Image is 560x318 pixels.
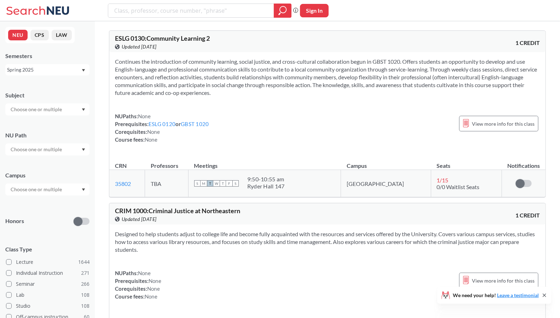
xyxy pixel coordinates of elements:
span: None [138,113,151,119]
div: Dropdown arrow [5,143,90,155]
span: Class Type [5,245,90,253]
span: ESLG 0130 : Community Learning 2 [115,34,210,42]
div: Dropdown arrow [5,103,90,115]
a: GBST 1020 [181,121,209,127]
div: magnifying glass [274,4,291,18]
span: View more info for this class [472,276,535,285]
span: None [147,129,160,135]
span: None [138,270,151,276]
td: [GEOGRAPHIC_DATA] [341,170,431,197]
span: Updated [DATE] [122,43,157,51]
div: Dropdown arrow [5,183,90,195]
input: Choose one or multiple [7,185,67,194]
span: S [232,180,239,187]
label: Seminar [6,279,90,289]
input: Choose one or multiple [7,105,67,114]
svg: Dropdown arrow [82,108,85,111]
input: Choose one or multiple [7,145,67,154]
span: F [226,180,232,187]
section: Continues the introduction of community learning, social justice, and cross-cultural collaboratio... [115,58,540,97]
div: NUPaths: Prerequisites: Corequisites: Course fees: [115,269,161,300]
span: Updated [DATE] [122,215,157,223]
a: 35802 [115,180,131,187]
div: CRN [115,162,127,170]
span: None [145,136,157,143]
label: Lab [6,290,90,300]
span: 1 / 15 [437,177,449,183]
span: None [149,278,161,284]
span: T [207,180,213,187]
span: S [194,180,201,187]
span: 266 [81,280,90,288]
span: T [220,180,226,187]
span: 271 [81,269,90,277]
button: NEU [8,30,28,40]
svg: Dropdown arrow [82,148,85,151]
a: ESLG 0120 [149,121,175,127]
span: 108 [81,291,90,299]
div: Spring 2025Dropdown arrow [5,64,90,75]
span: 1 CREDIT [515,39,540,47]
th: Meetings [188,155,341,170]
div: Semesters [5,52,90,60]
button: CPS [30,30,49,40]
div: NUPaths: Prerequisites: or Corequisites: Course fees: [115,112,209,143]
svg: magnifying glass [278,6,287,16]
th: Campus [341,155,431,170]
span: 108 [81,302,90,310]
th: Notifications [502,155,545,170]
button: Sign In [300,4,329,17]
span: We need your help! [453,293,539,298]
div: Spring 2025 [7,66,81,74]
span: W [213,180,220,187]
svg: Dropdown arrow [82,69,85,72]
div: Subject [5,91,90,99]
th: Professors [145,155,188,170]
label: Studio [6,301,90,311]
label: Individual Instruction [6,268,90,278]
button: LAW [52,30,72,40]
span: 1644 [78,258,90,266]
div: Campus [5,171,90,179]
a: Leave a testimonial [497,292,539,298]
span: 0/0 Waitlist Seats [437,183,480,190]
span: CRIM 1000 : Criminal Justice at Northeastern [115,207,240,215]
span: View more info for this class [472,119,535,128]
td: TBA [145,170,188,197]
span: None [147,285,160,292]
span: 1 CREDIT [515,211,540,219]
label: Lecture [6,257,90,267]
span: None [145,293,157,300]
div: NU Path [5,131,90,139]
span: M [201,180,207,187]
div: Ryder Hall 147 [247,183,285,190]
div: 9:50 - 10:55 am [247,176,285,183]
th: Seats [431,155,502,170]
svg: Dropdown arrow [82,188,85,191]
p: Honors [5,217,24,225]
input: Class, professor, course number, "phrase" [114,5,269,17]
section: Designed to help students adjust to college life and become fully acquainted with the resources a... [115,230,540,254]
